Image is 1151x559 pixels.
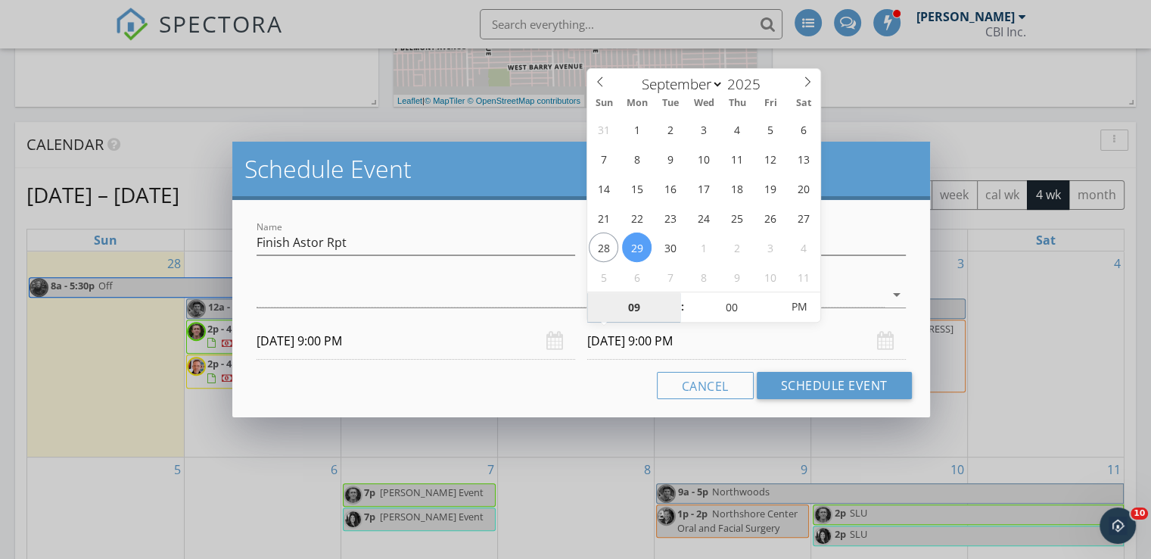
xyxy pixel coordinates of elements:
span: October 8, 2025 [689,262,718,292]
h2: Schedule Event [244,154,918,184]
span: September 8, 2025 [622,144,652,173]
span: September 30, 2025 [655,233,685,262]
span: August 31, 2025 [589,114,618,144]
span: September 23, 2025 [655,203,685,233]
i: arrow_drop_down [888,286,906,304]
iframe: Intercom live chat [1100,507,1136,544]
input: Select date [257,323,575,360]
span: September 13, 2025 [789,144,818,173]
span: September 24, 2025 [689,203,718,233]
span: September 15, 2025 [622,173,652,203]
span: September 14, 2025 [589,173,618,203]
span: 10 [1131,507,1148,520]
span: September 19, 2025 [755,173,785,203]
span: September 17, 2025 [689,173,718,203]
span: September 1, 2025 [622,114,652,144]
span: September 5, 2025 [755,114,785,144]
span: Wed [687,98,720,108]
span: September 18, 2025 [722,173,751,203]
span: Tue [654,98,687,108]
span: October 7, 2025 [655,262,685,292]
span: Sun [587,98,621,108]
span: September 25, 2025 [722,203,751,233]
span: October 10, 2025 [755,262,785,292]
span: September 29, 2025 [622,233,652,262]
span: September 28, 2025 [589,233,618,262]
span: : [680,292,685,322]
span: September 7, 2025 [589,144,618,173]
span: September 10, 2025 [689,144,718,173]
span: September 20, 2025 [789,173,818,203]
span: October 6, 2025 [622,262,652,292]
span: September 27, 2025 [789,203,818,233]
span: October 3, 2025 [755,233,785,262]
span: Click to toggle [778,292,820,322]
span: October 1, 2025 [689,233,718,262]
span: September 21, 2025 [589,203,618,233]
button: Schedule Event [757,372,912,399]
span: Fri [754,98,787,108]
span: Thu [720,98,754,108]
button: Cancel [657,372,754,399]
input: Select date [587,323,906,360]
span: September 12, 2025 [755,144,785,173]
span: October 9, 2025 [722,262,751,292]
span: September 4, 2025 [722,114,751,144]
span: Sat [787,98,820,108]
span: September 2, 2025 [655,114,685,144]
span: September 26, 2025 [755,203,785,233]
input: Year [723,74,773,94]
span: October 11, 2025 [789,262,818,292]
span: September 3, 2025 [689,114,718,144]
span: September 9, 2025 [655,144,685,173]
span: October 2, 2025 [722,233,751,262]
span: September 22, 2025 [622,203,652,233]
span: October 5, 2025 [589,262,618,292]
span: September 16, 2025 [655,173,685,203]
span: September 6, 2025 [789,114,818,144]
span: October 4, 2025 [789,233,818,262]
span: September 11, 2025 [722,144,751,173]
span: Mon [621,98,654,108]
